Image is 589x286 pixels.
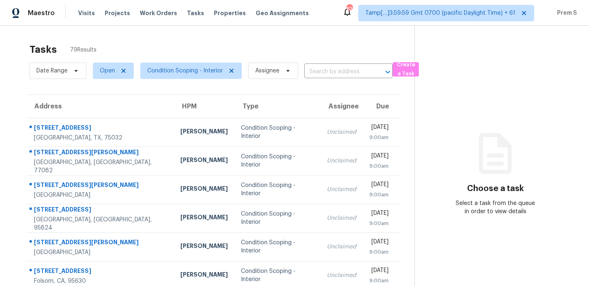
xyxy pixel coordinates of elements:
[241,210,314,226] div: Condition Scoping - Interior
[187,10,204,16] span: Tasks
[369,266,389,277] div: [DATE]
[369,191,389,199] div: 9:00am
[369,277,389,285] div: 9:00am
[34,248,167,257] div: [GEOGRAPHIC_DATA]
[34,277,167,285] div: Folsom, CA, 95630
[327,128,356,136] div: Unclaimed
[393,62,419,77] button: Create a Task
[327,185,356,194] div: Unclaimed
[180,185,228,195] div: [PERSON_NAME]
[78,9,95,17] span: Visits
[369,219,389,227] div: 9:00am
[234,95,320,118] th: Type
[36,67,67,75] span: Date Range
[382,66,393,78] button: Open
[140,9,177,17] span: Work Orders
[180,156,228,166] div: [PERSON_NAME]
[34,205,167,216] div: [STREET_ADDRESS]
[327,157,356,165] div: Unclaimed
[241,124,314,140] div: Condition Scoping - Interior
[180,127,228,137] div: [PERSON_NAME]
[369,180,389,191] div: [DATE]
[70,46,97,54] span: 79 Results
[241,239,314,255] div: Condition Scoping - Interior
[369,209,389,219] div: [DATE]
[320,95,363,118] th: Assignee
[100,67,115,75] span: Open
[34,148,167,158] div: [STREET_ADDRESS][PERSON_NAME]
[34,238,167,248] div: [STREET_ADDRESS][PERSON_NAME]
[397,60,415,79] span: Create a Task
[346,5,352,13] div: 830
[34,191,167,199] div: [GEOGRAPHIC_DATA]
[180,213,228,223] div: [PERSON_NAME]
[369,133,389,142] div: 9:00am
[455,199,536,216] div: Select a task from the queue in order to view details
[34,134,167,142] div: [GEOGRAPHIC_DATA], TX, 75032
[180,270,228,281] div: [PERSON_NAME]
[255,67,279,75] span: Assignee
[105,9,130,17] span: Projects
[369,152,389,162] div: [DATE]
[214,9,246,17] span: Properties
[147,67,223,75] span: Condition Scoping - Interior
[29,45,57,54] h2: Tasks
[327,214,356,222] div: Unclaimed
[467,185,524,193] h3: Choose a task
[369,248,389,256] div: 9:00am
[34,158,167,175] div: [GEOGRAPHIC_DATA], [GEOGRAPHIC_DATA], 77082
[327,271,356,279] div: Unclaimed
[554,9,577,17] span: Prem S
[369,238,389,248] div: [DATE]
[180,242,228,252] div: [PERSON_NAME]
[26,95,174,118] th: Address
[241,267,314,284] div: Condition Scoping - Interior
[34,181,167,191] div: [STREET_ADDRESS][PERSON_NAME]
[34,124,167,134] div: [STREET_ADDRESS]
[34,216,167,232] div: [GEOGRAPHIC_DATA], [GEOGRAPHIC_DATA], 95824
[304,65,370,78] input: Search by address
[174,95,234,118] th: HPM
[365,9,515,17] span: Tamp[…]3:59:59 Gmt 0700 (pacific Daylight Time) + 61
[327,243,356,251] div: Unclaimed
[28,9,55,17] span: Maestro
[241,153,314,169] div: Condition Scoping - Interior
[241,181,314,198] div: Condition Scoping - Interior
[34,267,167,277] div: [STREET_ADDRESS]
[369,162,389,170] div: 9:00am
[256,9,309,17] span: Geo Assignments
[363,95,401,118] th: Due
[369,123,389,133] div: [DATE]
